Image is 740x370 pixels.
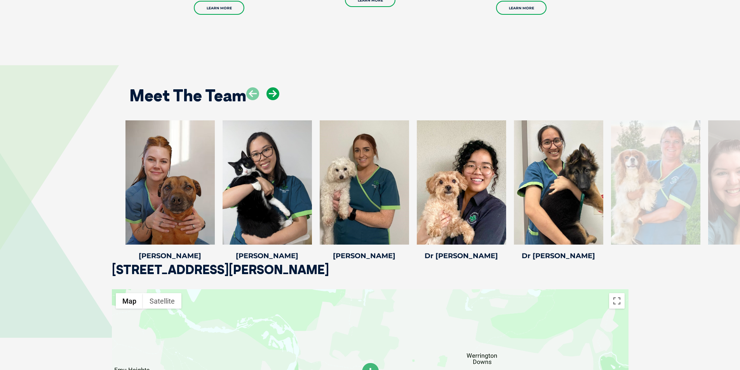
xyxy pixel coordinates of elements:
h4: [PERSON_NAME] [320,252,409,259]
h4: Dr [PERSON_NAME] [514,252,603,259]
a: Learn More [496,1,547,15]
button: Toggle fullscreen view [609,293,625,309]
h4: [PERSON_NAME] [223,252,312,259]
h2: Meet The Team [129,87,246,104]
button: Show satellite imagery [143,293,181,309]
a: Learn More [194,1,244,15]
button: Show street map [116,293,143,309]
h4: Dr [PERSON_NAME] [417,252,506,259]
h4: [PERSON_NAME] [125,252,215,259]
